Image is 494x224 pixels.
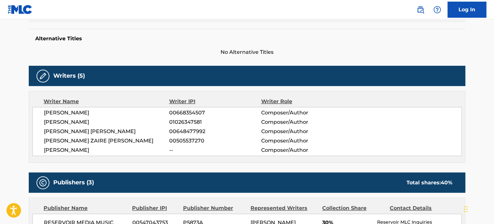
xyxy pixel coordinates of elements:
[464,200,468,219] div: Drag
[390,204,452,212] div: Contact Details
[53,72,85,80] h5: Writers (5)
[39,72,47,80] img: Writers
[322,204,385,212] div: Collection Share
[44,204,127,212] div: Publisher Name
[29,48,465,56] span: No Alternative Titles
[8,5,33,14] img: MLC Logo
[261,137,345,145] span: Composer/Author
[44,128,169,135] span: [PERSON_NAME] [PERSON_NAME]
[261,128,345,135] span: Composer/Author
[261,109,345,117] span: Composer/Author
[183,204,245,212] div: Publisher Number
[261,118,345,126] span: Composer/Author
[169,137,261,145] span: 00505537270
[44,98,169,105] div: Writer Name
[414,3,427,16] a: Public Search
[417,6,424,14] img: search
[462,193,494,224] iframe: Chat Widget
[39,179,47,187] img: Publishers
[251,204,317,212] div: Represented Writers
[261,98,345,105] div: Writer Role
[169,98,261,105] div: Writer IPI
[448,2,486,18] a: Log In
[169,109,261,117] span: 00668354507
[44,109,169,117] span: [PERSON_NAME]
[169,128,261,135] span: 00648477992
[44,118,169,126] span: [PERSON_NAME]
[431,3,444,16] div: Help
[261,146,345,154] span: Composer/Author
[433,6,441,14] img: help
[407,179,452,187] div: Total shares:
[169,146,261,154] span: --
[441,180,452,186] span: 40 %
[53,179,94,186] h5: Publishers (3)
[44,137,169,145] span: [PERSON_NAME] ZAIRE [PERSON_NAME]
[169,118,261,126] span: 01026347581
[44,146,169,154] span: [PERSON_NAME]
[35,35,459,42] h5: Alternative Titles
[132,204,178,212] div: Publisher IPI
